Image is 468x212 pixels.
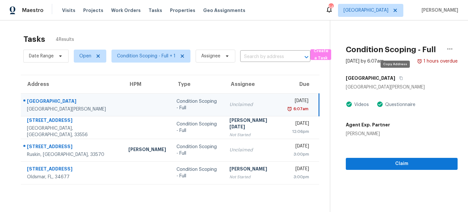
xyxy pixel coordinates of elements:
[117,53,175,59] span: Condition Scoping - Full + 1
[29,53,54,59] span: Date Range
[346,101,352,108] img: Artifact Present Icon
[352,101,369,108] div: Videos
[229,117,278,132] div: [PERSON_NAME][DATE]
[27,117,118,125] div: [STREET_ADDRESS]
[27,143,118,151] div: [STREET_ADDRESS]
[283,75,319,93] th: Due
[422,58,458,65] div: 1 hours overdue
[229,166,278,174] div: [PERSON_NAME]
[351,160,452,168] span: Claim
[240,52,292,62] input: Search by address
[62,7,75,14] span: Visits
[346,158,458,170] button: Claim
[27,98,118,106] div: [GEOGRAPHIC_DATA]
[128,146,166,154] div: [PERSON_NAME]
[344,7,388,14] span: [GEOGRAPHIC_DATA]
[22,7,44,14] span: Maestro
[302,53,311,62] button: Open
[23,36,45,42] h2: Tasks
[224,75,283,93] th: Assignee
[27,174,118,180] div: Oldsmar, FL, 34677
[171,75,224,93] th: Type
[310,49,331,60] button: Create a Task
[289,174,309,180] div: 3:00pm
[289,128,309,135] div: 12:06pm
[79,53,91,59] span: Open
[123,75,171,93] th: HPM
[27,151,118,158] div: Ruskin, [GEOGRAPHIC_DATA], 33570
[149,8,162,13] span: Tasks
[419,7,458,14] span: [PERSON_NAME]
[229,147,278,153] div: Unclaimed
[346,75,395,81] h5: [GEOGRAPHIC_DATA]
[346,58,384,65] div: [DATE] by 6:07am
[383,101,415,108] div: Questionnaire
[287,106,292,112] img: Overdue Alarm Icon
[417,58,422,65] img: Overdue Alarm Icon
[292,106,308,112] div: 6:07am
[346,131,390,137] div: [PERSON_NAME]
[201,53,220,59] span: Assignee
[229,101,278,108] div: Unclaimed
[27,166,118,174] div: [STREET_ADDRESS]
[346,46,436,53] h2: Condition Scoping - Full
[229,174,278,180] div: Not Started
[203,7,245,14] span: Geo Assignments
[27,106,118,112] div: [GEOGRAPHIC_DATA][PERSON_NAME]
[170,7,195,14] span: Properties
[176,121,219,134] div: Condition Scoping - Full
[377,101,383,108] img: Artifact Present Icon
[176,166,219,179] div: Condition Scoping - Full
[314,47,328,62] span: Create a Task
[111,7,141,14] span: Work Orders
[346,122,390,128] h5: Agent Exp. Partner
[329,4,333,10] div: 54
[346,84,458,90] div: [GEOGRAPHIC_DATA][PERSON_NAME]
[289,120,309,128] div: [DATE]
[289,98,309,106] div: [DATE]
[289,143,309,151] div: [DATE]
[176,144,219,157] div: Condition Scoping - Full
[27,125,118,138] div: [GEOGRAPHIC_DATA], [GEOGRAPHIC_DATA], 33556
[229,132,278,138] div: Not Started
[289,166,309,174] div: [DATE]
[21,75,123,93] th: Address
[289,151,309,158] div: 3:00pm
[56,36,74,43] span: 4 Results
[83,7,103,14] span: Projects
[176,98,219,111] div: Condition Scoping - Full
